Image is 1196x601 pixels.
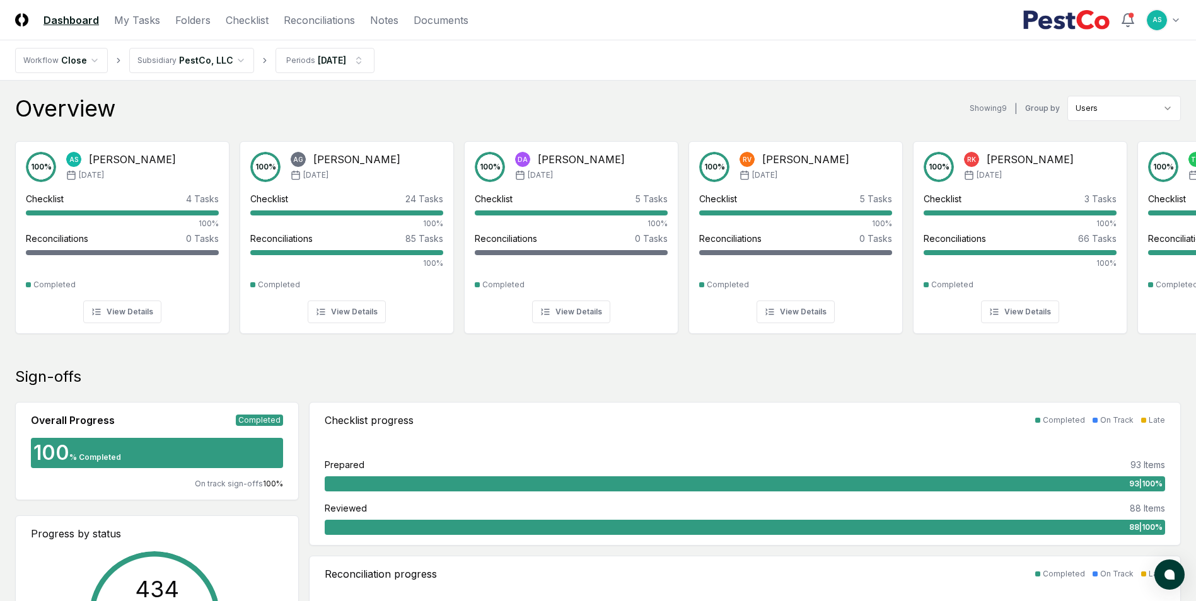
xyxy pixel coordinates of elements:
div: Checklist [924,192,961,205]
div: 66 Tasks [1078,232,1117,245]
div: [PERSON_NAME] [762,152,849,167]
div: Showing 9 [970,103,1007,114]
span: DA [518,155,528,164]
div: Overall Progress [31,413,115,428]
label: Group by [1025,105,1060,112]
img: Logo [15,13,28,26]
div: Checklist [1148,192,1186,205]
button: View Details [308,300,386,323]
a: Reconciliations [284,13,355,28]
span: 88 | 100 % [1129,522,1163,533]
div: Reconciliations [250,232,313,245]
div: 3 Tasks [1084,192,1117,205]
div: Sign-offs [15,367,1181,387]
div: [PERSON_NAME] [538,152,625,167]
div: Reconciliation progress [325,566,437,581]
div: Completed [236,415,283,426]
span: On track sign-offs [195,479,263,488]
div: 100% [26,218,219,229]
a: Dashboard [44,13,99,28]
div: 0 Tasks [859,232,892,245]
div: 100% [924,218,1117,229]
div: Overview [15,96,115,121]
span: AS [69,155,78,164]
div: 4 Tasks [186,192,219,205]
div: 93 Items [1130,458,1165,471]
div: Completed [1043,415,1085,426]
a: 100%AG[PERSON_NAME][DATE]Checklist24 Tasks100%Reconciliations85 Tasks100%CompletedView Details [240,131,454,334]
button: atlas-launcher [1154,559,1185,590]
div: 100 [31,443,69,463]
a: Checklist progressCompletedOn TrackLatePrepared93 Items93|100%Reviewed88 Items88|100% [309,402,1181,546]
div: | [1014,102,1018,115]
div: Late [1149,415,1165,426]
div: Completed [707,279,749,290]
div: Prepared [325,458,364,471]
button: View Details [532,300,610,323]
button: Periods[DATE] [276,48,374,73]
div: 100% [250,258,443,269]
div: Reconciliations [475,232,537,245]
a: Folders [175,13,211,28]
div: 5 Tasks [860,192,892,205]
span: [DATE] [528,169,553,181]
a: Checklist [226,13,269,28]
button: View Details [757,300,835,323]
button: AS [1146,9,1168,31]
div: 100% [250,218,443,229]
div: [PERSON_NAME] [987,152,1074,167]
button: View Details [83,300,161,323]
div: 0 Tasks [635,232,668,245]
div: Progress by status [31,526,283,541]
div: Reconciliations [699,232,762,245]
a: Notes [370,13,398,28]
span: [DATE] [977,169,1002,181]
a: 100%RV[PERSON_NAME][DATE]Checklist5 Tasks100%Reconciliations0 TasksCompletedView Details [688,131,903,334]
div: Reviewed [325,501,367,515]
div: Checklist [475,192,513,205]
a: 100%AS[PERSON_NAME][DATE]Checklist4 Tasks100%Reconciliations0 TasksCompletedView Details [15,131,229,334]
div: [PERSON_NAME] [89,152,176,167]
div: Reconciliations [924,232,986,245]
div: Checklist [250,192,288,205]
div: Reconciliations [26,232,88,245]
div: 5 Tasks [636,192,668,205]
div: 88 Items [1130,501,1165,515]
div: 24 Tasks [405,192,443,205]
div: Checklist progress [325,413,414,428]
a: 100%RK[PERSON_NAME][DATE]Checklist3 Tasks100%Reconciliations66 Tasks100%CompletedView Details [913,131,1127,334]
div: 100% [699,218,892,229]
nav: breadcrumb [15,48,374,73]
div: 100% [475,218,668,229]
div: On Track [1100,415,1134,426]
span: AS [1152,15,1161,25]
a: Documents [414,13,468,28]
div: 100% [924,258,1117,269]
button: View Details [981,300,1059,323]
span: AG [293,155,303,164]
div: Completed [482,279,525,290]
div: 85 Tasks [405,232,443,245]
span: 100 % [263,479,283,488]
div: On Track [1100,568,1134,580]
div: [PERSON_NAME] [313,152,400,167]
a: 100%DA[PERSON_NAME][DATE]Checklist5 Tasks100%Reconciliations0 TasksCompletedView Details [464,131,678,334]
img: PestCo logo [1023,10,1110,30]
a: My Tasks [114,13,160,28]
div: Completed [1043,568,1085,580]
div: Workflow [23,55,59,66]
div: Checklist [699,192,737,205]
div: [DATE] [318,54,346,67]
span: [DATE] [79,169,104,181]
span: [DATE] [303,169,328,181]
div: Completed [931,279,973,290]
div: Completed [258,279,300,290]
div: Subsidiary [137,55,177,66]
div: 0 Tasks [186,232,219,245]
div: % Completed [69,452,121,463]
div: Late [1149,568,1165,580]
div: Completed [33,279,76,290]
span: [DATE] [752,169,777,181]
span: RV [743,155,752,164]
span: RK [967,155,976,164]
